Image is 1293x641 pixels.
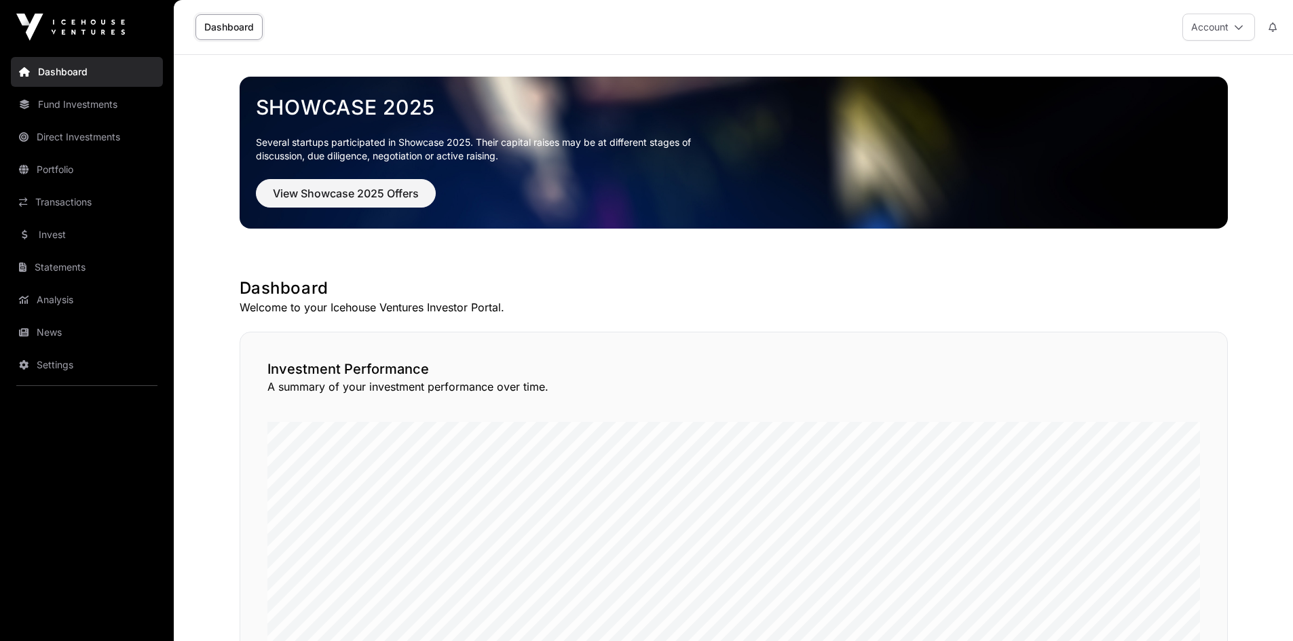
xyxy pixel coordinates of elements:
a: Dashboard [195,14,263,40]
img: Showcase 2025 [240,77,1228,229]
a: Invest [11,220,163,250]
p: Several startups participated in Showcase 2025. Their capital raises may be at different stages o... [256,136,712,163]
a: Statements [11,252,163,282]
a: Portfolio [11,155,163,184]
a: Dashboard [11,57,163,87]
a: Transactions [11,187,163,217]
p: A summary of your investment performance over time. [267,378,1200,395]
span: View Showcase 2025 Offers [273,185,419,201]
button: Account [1182,14,1255,41]
a: Fund Investments [11,90,163,119]
a: Showcase 2025 [256,95,1212,119]
h2: Investment Performance [267,360,1200,378]
a: Analysis [11,285,163,315]
a: Settings [11,350,163,380]
button: View Showcase 2025 Offers [256,179,436,208]
a: News [11,317,163,347]
img: Icehouse Ventures Logo [16,14,125,41]
h1: Dashboard [240,277,1228,299]
a: Direct Investments [11,122,163,152]
a: View Showcase 2025 Offers [256,193,436,206]
p: Welcome to your Icehouse Ventures Investor Portal. [240,299,1228,315]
